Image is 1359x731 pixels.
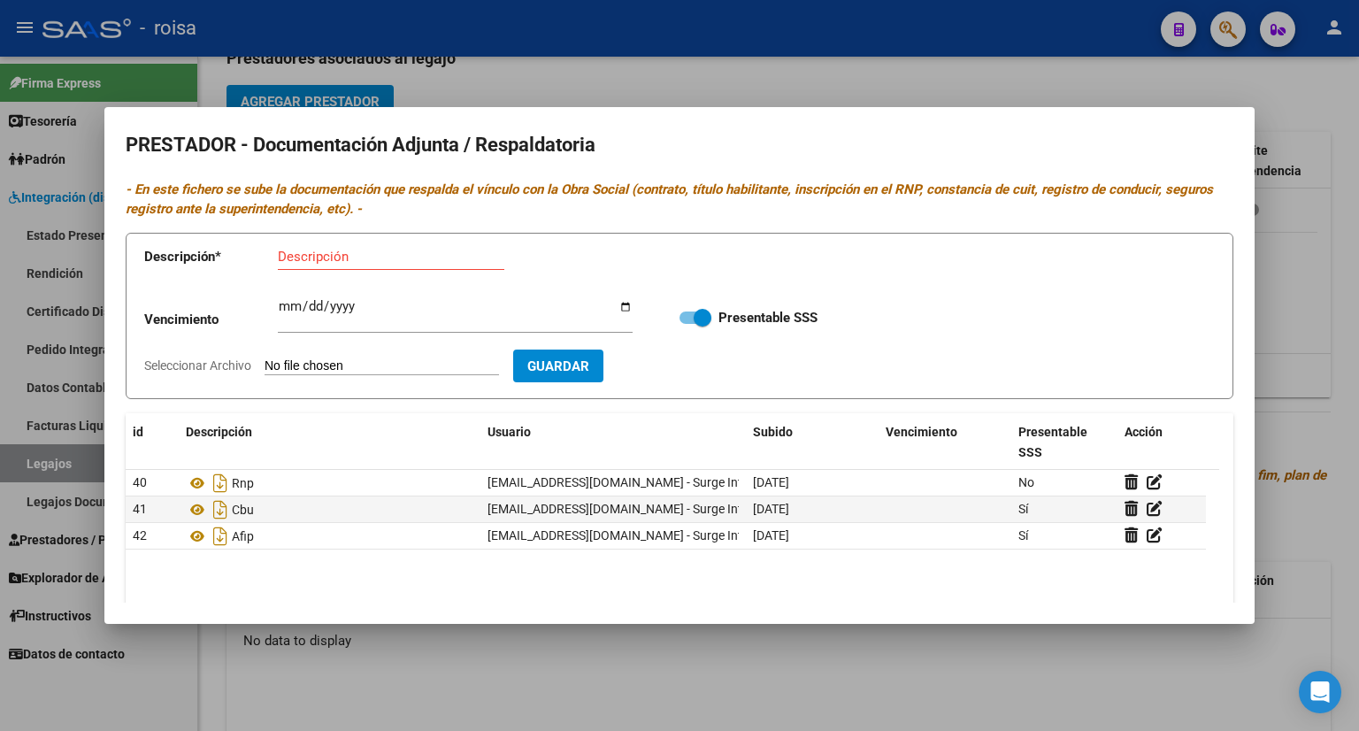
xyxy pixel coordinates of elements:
span: Guardar [527,358,589,374]
datatable-header-cell: Acción [1117,413,1206,472]
span: [EMAIL_ADDRESS][DOMAIN_NAME] - Surge Integracion [488,502,790,516]
span: 42 [133,528,147,542]
span: Sí [1018,502,1028,516]
span: No [1018,475,1034,489]
span: [EMAIL_ADDRESS][DOMAIN_NAME] - Surge Integracion [488,475,790,489]
p: Descripción [144,247,278,267]
div: Open Intercom Messenger [1299,671,1341,713]
span: [DATE] [753,528,789,542]
span: [DATE] [753,502,789,516]
span: Seleccionar Archivo [144,358,251,373]
i: Descargar documento [209,522,232,550]
span: Sí [1018,528,1028,542]
datatable-header-cell: Vencimiento [879,413,1011,472]
span: Vencimiento [886,425,957,439]
span: id [133,425,143,439]
i: Descargar documento [209,496,232,524]
span: Afip [232,529,254,543]
span: [DATE] [753,475,789,489]
span: Usuario [488,425,531,439]
p: Vencimiento [144,310,278,330]
span: 41 [133,502,147,516]
datatable-header-cell: Subido [746,413,879,472]
span: Descripción [186,425,252,439]
datatable-header-cell: id [126,413,179,472]
span: Cbu [232,503,254,517]
strong: Presentable SSS [718,310,818,326]
span: Presentable SSS [1018,425,1087,459]
datatable-header-cell: Presentable SSS [1011,413,1117,472]
span: Acción [1125,425,1163,439]
i: Descargar documento [209,469,232,497]
datatable-header-cell: Usuario [480,413,746,472]
span: Subido [753,425,793,439]
h2: PRESTADOR - Documentación Adjunta / Respaldatoria [126,128,1233,162]
datatable-header-cell: Descripción [179,413,480,472]
span: [EMAIL_ADDRESS][DOMAIN_NAME] - Surge Integracion [488,528,790,542]
span: Rnp [232,476,254,490]
button: Guardar [513,350,603,382]
span: 40 [133,475,147,489]
i: - En este fichero se sube la documentación que respalda el vínculo con la Obra Social (contrato, ... [126,181,1213,218]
